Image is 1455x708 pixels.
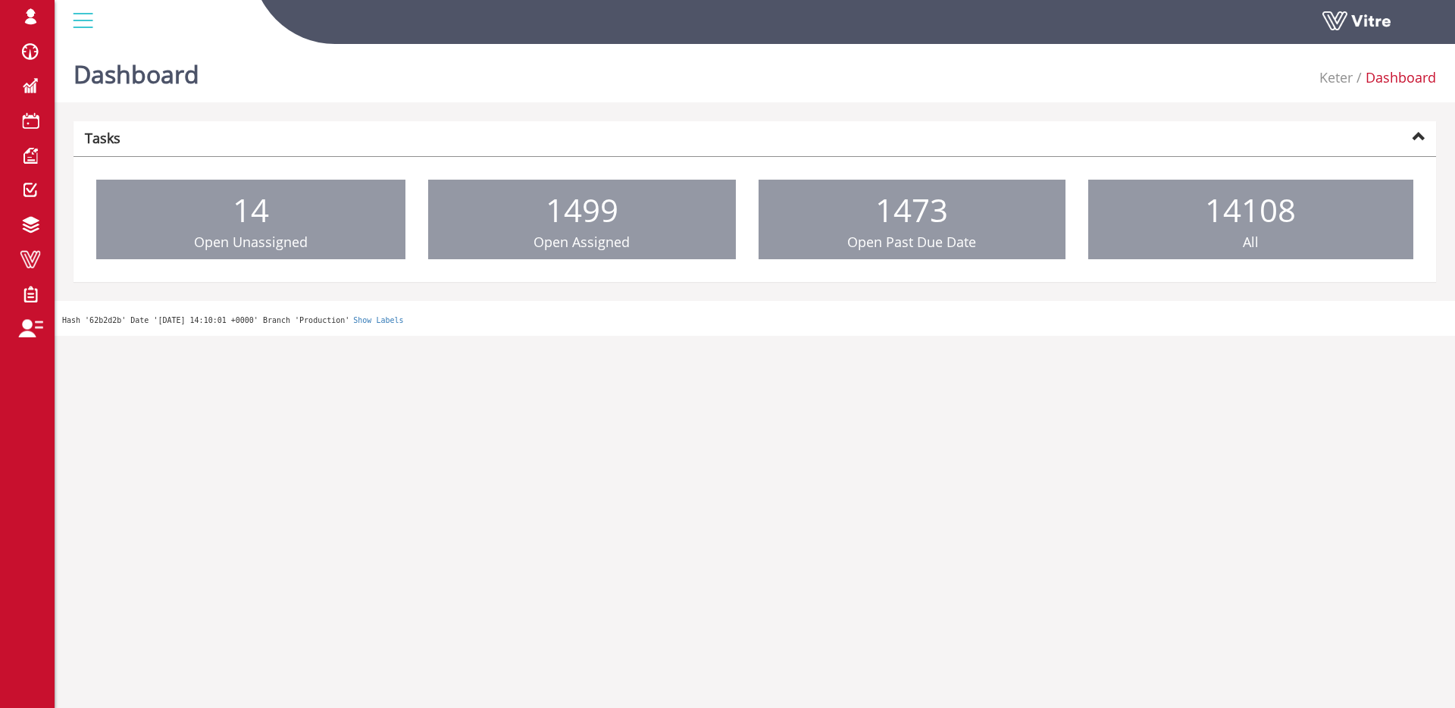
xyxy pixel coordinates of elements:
span: 14 [233,188,269,231]
li: Dashboard [1353,68,1436,88]
a: Show Labels [353,316,403,324]
span: 1473 [875,188,948,231]
span: Open Past Due Date [847,233,976,251]
span: Hash '62b2d2b' Date '[DATE] 14:10:01 +0000' Branch 'Production' [62,316,349,324]
span: Open Unassigned [194,233,308,251]
span: 1499 [546,188,618,231]
a: 14 Open Unassigned [96,180,405,260]
span: All [1243,233,1259,251]
a: 1473 Open Past Due Date [759,180,1065,260]
a: 1499 Open Assigned [428,180,735,260]
span: 14108 [1205,188,1296,231]
h1: Dashboard [74,38,199,102]
strong: Tasks [85,129,120,147]
a: Keter [1319,68,1353,86]
a: 14108 All [1088,180,1413,260]
span: Open Assigned [533,233,630,251]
